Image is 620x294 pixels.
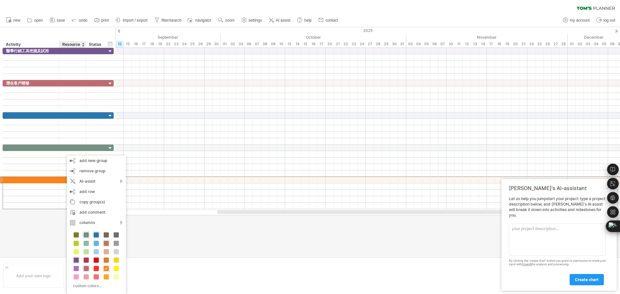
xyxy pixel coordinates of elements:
[595,16,617,25] a: log out
[560,41,568,47] div: Friday, 28 November 2025
[237,41,245,47] div: Friday, 3 October 2025
[604,18,615,23] span: log out
[195,18,211,23] span: navigator
[124,41,132,47] div: Monday, 15 September 2025
[67,218,126,228] div: columns
[608,41,616,47] div: Monday, 8 December 2025
[140,41,148,47] div: Wednesday, 17 September 2025
[70,16,89,25] a: undo
[552,41,560,47] div: Thursday, 27 November 2025
[535,41,543,47] div: Tuesday, 25 November 2025
[13,18,20,23] span: new
[398,41,406,47] div: Friday, 31 October 2025
[309,41,317,47] div: Thursday, 16 October 2025
[67,197,126,207] div: copy group(s)
[114,16,150,25] a: import / export
[89,41,103,48] div: Status
[6,41,56,48] div: Activity
[358,41,366,47] div: Friday, 24 October 2025
[67,156,126,166] div: add new group
[108,263,162,269] div: ....
[108,271,162,277] div: ....
[3,264,64,288] div: Add your own logo
[172,41,180,47] div: Tuesday, 23 September 2025
[43,34,221,41] div: September 2025
[62,41,82,48] div: Resource
[225,18,234,23] span: zoom
[487,41,495,47] div: Monday, 17 November 2025
[455,41,463,47] div: Tuesday, 11 November 2025
[509,196,606,285] div: Let us help you jumpstart your project: type a project description below, and [PERSON_NAME]'s AI ...
[463,41,471,47] div: Wednesday, 12 November 2025
[509,259,606,266] div: By clicking the 'create chart' button you grant us permission to share your input with for analys...
[522,262,532,266] a: OpenAI
[180,41,188,47] div: Wednesday, 24 September 2025
[366,41,374,47] div: Monday, 27 October 2025
[204,41,212,47] div: Monday, 29 September 2025
[430,41,439,47] div: Thursday, 6 November 2025
[543,41,552,47] div: Wednesday, 26 November 2025
[212,41,221,47] div: Tuesday, 30 September 2025
[570,18,590,23] span: my account
[240,16,264,25] a: settings
[148,41,156,47] div: Thursday, 18 September 2025
[301,41,309,47] div: Wednesday, 15 October 2025
[253,41,261,47] div: Tuesday, 7 October 2025
[374,41,382,47] div: Tuesday, 28 October 2025
[153,16,183,25] a: filter/search
[561,16,592,25] a: my account
[293,41,301,47] div: Tuesday, 14 October 2025
[570,274,604,285] a: create chart
[382,41,390,47] div: Wednesday, 29 October 2025
[57,18,65,23] span: save
[285,41,293,47] div: Monday, 13 October 2025
[79,168,105,173] span: remove group
[123,18,148,23] span: import / export
[350,41,358,47] div: Thursday, 23 October 2025
[187,16,213,25] a: navigator
[584,41,592,47] div: Wednesday, 3 December 2025
[67,207,126,218] div: add comment
[519,41,527,47] div: Friday, 21 November 2025
[261,41,269,47] div: Wednesday, 8 October 2025
[67,176,126,187] div: AI-assist
[6,48,56,54] div: 醫學行銷工具挖掘及試用
[196,41,204,47] div: Friday, 26 September 2025
[295,16,314,25] a: help
[188,41,196,47] div: Thursday, 25 September 2025
[70,281,121,290] div: custom colors...
[48,16,67,25] a: save
[249,18,262,23] span: settings
[79,18,88,23] span: undo
[26,16,45,25] a: open
[161,18,181,23] span: filter/search
[511,41,519,47] div: Thursday, 20 November 2025
[5,16,22,25] a: new
[269,41,277,47] div: Thursday, 9 October 2025
[276,18,290,23] span: AI assist
[132,41,140,47] div: Tuesday, 16 September 2025
[267,16,292,25] a: AI assist
[495,41,503,47] div: Tuesday, 18 November 2025
[221,34,406,41] div: October 2025
[325,41,334,47] div: Monday, 20 October 2025
[108,279,162,285] div: ....
[479,41,487,47] div: Friday, 14 November 2025
[277,41,285,47] div: Friday, 10 October 2025
[509,185,606,191] div: [PERSON_NAME]'s AI-assistant
[334,41,342,47] div: Tuesday, 21 October 2025
[6,80,56,86] div: 潛在客戶開發
[390,41,398,47] div: Thursday, 30 October 2025
[101,18,109,23] span: print
[447,41,455,47] div: Monday, 10 November 2025
[600,41,608,47] div: Friday, 5 December 2025
[317,16,340,25] a: contact
[164,41,172,47] div: Monday, 22 September 2025
[414,41,422,47] div: Tuesday, 4 November 2025
[116,41,124,47] div: Friday, 12 September 2025
[406,34,568,41] div: November 2025
[156,41,164,47] div: Friday, 19 September 2025
[471,41,479,47] div: Thursday, 13 November 2025
[568,41,576,47] div: Monday, 1 December 2025
[406,41,414,47] div: Monday, 3 November 2025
